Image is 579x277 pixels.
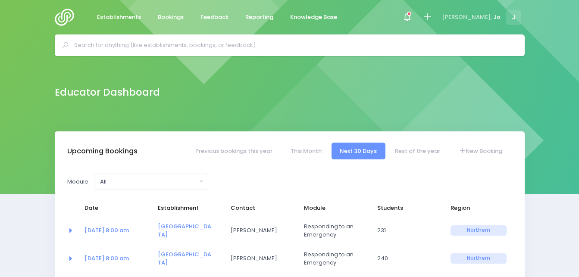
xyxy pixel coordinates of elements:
[231,254,287,263] span: [PERSON_NAME]
[55,9,79,26] img: Logo
[506,10,521,25] span: J
[79,217,152,245] td: <a href="https://app.stjis.org.nz/bookings/523710" class="font-weight-bold">25 Aug at 8:00 am</a>
[79,245,152,273] td: <a href="https://app.stjis.org.nz/bookings/523645" class="font-weight-bold">01 Sep at 8:00 am</a>
[231,226,287,235] span: [PERSON_NAME]
[451,253,507,264] span: Northern
[304,250,360,267] span: Responding to an Emergency
[298,217,372,245] td: Responding to an Emergency
[158,222,211,239] a: [GEOGRAPHIC_DATA]
[67,177,90,186] label: Module:
[67,147,138,156] h3: Upcoming Bookings
[100,177,197,186] div: All
[290,13,337,22] span: Knowledge Base
[377,254,433,263] span: 240
[158,13,184,22] span: Bookings
[238,9,281,26] a: Reporting
[90,9,148,26] a: Establishments
[231,204,287,212] span: Contact
[152,217,225,245] td: <a href="https://app.stjis.org.nz/establishments/207551" class="font-weight-bold">Kaikohe East Sc...
[451,204,507,212] span: Region
[298,245,372,273] td: Responding to an Emergency
[94,174,208,190] button: All
[85,226,129,234] a: [DATE] 8:00 am
[377,204,433,212] span: Students
[304,222,360,239] span: Responding to an Emergency
[225,245,298,273] td: Patsy Wynyard
[372,245,445,273] td: 240
[245,13,273,22] span: Reporting
[85,204,141,212] span: Date
[225,217,298,245] td: Chicky Rudkin
[304,204,360,212] span: Module
[151,9,191,26] a: Bookings
[282,143,330,159] a: This Month
[152,245,225,273] td: <a href="https://app.stjis.org.nz/establishments/205221" class="font-weight-bold">Kawakawa Primar...
[194,9,236,26] a: Feedback
[387,143,449,159] a: Rest of the year
[445,245,512,273] td: Northern
[55,87,160,98] h2: Educator Dashboard
[200,13,228,22] span: Feedback
[442,13,492,22] span: [PERSON_NAME],
[451,225,507,236] span: Northern
[85,254,129,262] a: [DATE] 8:00 am
[187,143,281,159] a: Previous bookings this year
[377,226,433,235] span: 231
[493,13,501,22] span: Jo
[372,217,445,245] td: 231
[445,217,512,245] td: Northern
[158,250,211,267] a: [GEOGRAPHIC_DATA]
[158,204,214,212] span: Establishment
[332,143,385,159] a: Next 30 Days
[450,143,510,159] a: New Booking
[97,13,141,22] span: Establishments
[283,9,344,26] a: Knowledge Base
[74,39,513,52] input: Search for anything (like establishments, bookings, or feedback)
